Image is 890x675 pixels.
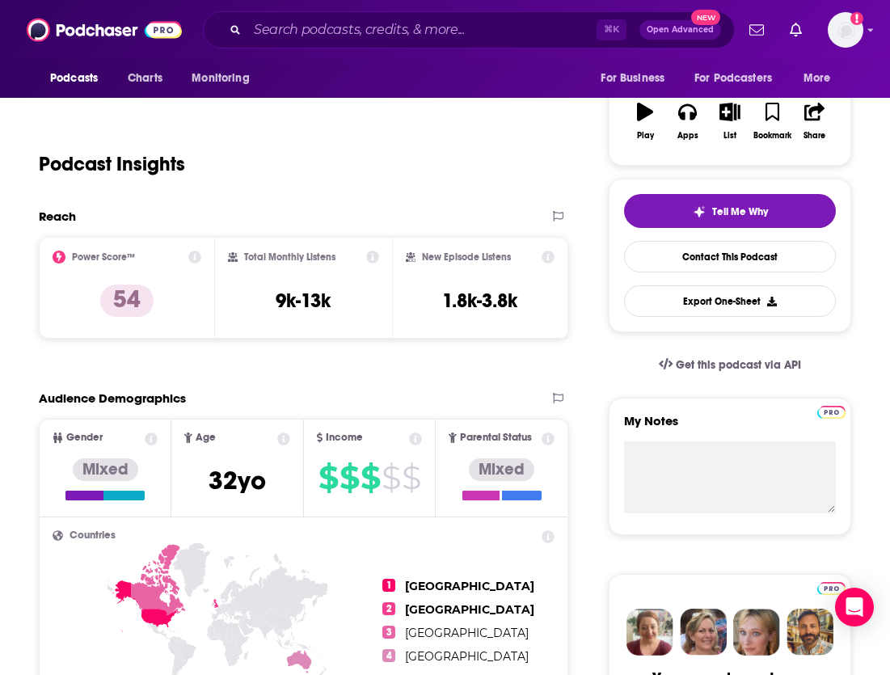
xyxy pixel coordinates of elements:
[743,16,770,44] a: Show notifications dropdown
[637,131,654,141] div: Play
[684,63,795,94] button: open menu
[624,241,836,272] a: Contact This Podcast
[382,579,395,592] span: 1
[318,465,338,491] span: $
[817,403,846,419] a: Pro website
[469,458,534,481] div: Mixed
[422,251,511,263] h2: New Episode Listens
[666,92,708,150] button: Apps
[787,609,833,656] img: Jon Profile
[72,251,135,263] h2: Power Score™
[828,12,863,48] span: Logged in as AirwaveMedia
[247,17,597,43] input: Search podcasts, credits, & more...
[624,285,836,317] button: Export One-Sheet
[589,63,685,94] button: open menu
[624,92,666,150] button: Play
[70,530,116,541] span: Countries
[680,609,727,656] img: Barbara Profile
[828,12,863,48] img: User Profile
[244,251,335,263] h2: Total Monthly Listens
[783,16,808,44] a: Show notifications dropdown
[73,458,138,481] div: Mixed
[405,649,529,664] span: [GEOGRAPHIC_DATA]
[723,131,736,141] div: List
[817,582,846,595] img: Podchaser Pro
[382,465,400,491] span: $
[405,626,529,640] span: [GEOGRAPHIC_DATA]
[128,67,162,90] span: Charts
[691,10,720,25] span: New
[442,289,517,313] h3: 1.8k-3.8k
[647,26,714,34] span: Open Advanced
[382,602,395,615] span: 2
[751,92,793,150] button: Bookmark
[794,92,836,150] button: Share
[626,609,673,656] img: Sydney Profile
[804,67,831,90] span: More
[733,609,780,656] img: Jules Profile
[27,15,182,45] img: Podchaser - Follow, Share and Rate Podcasts
[597,19,626,40] span: ⌘ K
[117,63,172,94] a: Charts
[180,63,270,94] button: open menu
[624,413,836,441] label: My Notes
[405,579,534,593] span: [GEOGRAPHIC_DATA]
[676,358,801,372] span: Get this podcast via API
[712,205,768,218] span: Tell Me Why
[361,465,380,491] span: $
[50,67,98,90] span: Podcasts
[601,67,664,90] span: For Business
[677,131,698,141] div: Apps
[209,465,266,496] span: 32 yo
[192,67,249,90] span: Monitoring
[709,92,751,150] button: List
[196,432,216,443] span: Age
[382,649,395,662] span: 4
[66,432,103,443] span: Gender
[804,131,825,141] div: Share
[693,205,706,218] img: tell me why sparkle
[39,63,119,94] button: open menu
[624,194,836,228] button: tell me why sparkleTell Me Why
[753,131,791,141] div: Bookmark
[326,432,363,443] span: Income
[405,602,534,617] span: [GEOGRAPHIC_DATA]
[39,390,186,406] h2: Audience Demographics
[828,12,863,48] button: Show profile menu
[340,465,359,491] span: $
[792,63,851,94] button: open menu
[694,67,772,90] span: For Podcasters
[817,580,846,595] a: Pro website
[382,626,395,639] span: 3
[646,345,814,385] a: Get this podcast via API
[817,406,846,419] img: Podchaser Pro
[39,209,76,224] h2: Reach
[100,285,154,317] p: 54
[39,152,185,176] h1: Podcast Insights
[402,465,420,491] span: $
[850,12,863,25] svg: Add a profile image
[835,588,874,626] div: Open Intercom Messenger
[639,20,721,40] button: Open AdvancedNew
[276,289,331,313] h3: 9k-13k
[203,11,735,49] div: Search podcasts, credits, & more...
[460,432,532,443] span: Parental Status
